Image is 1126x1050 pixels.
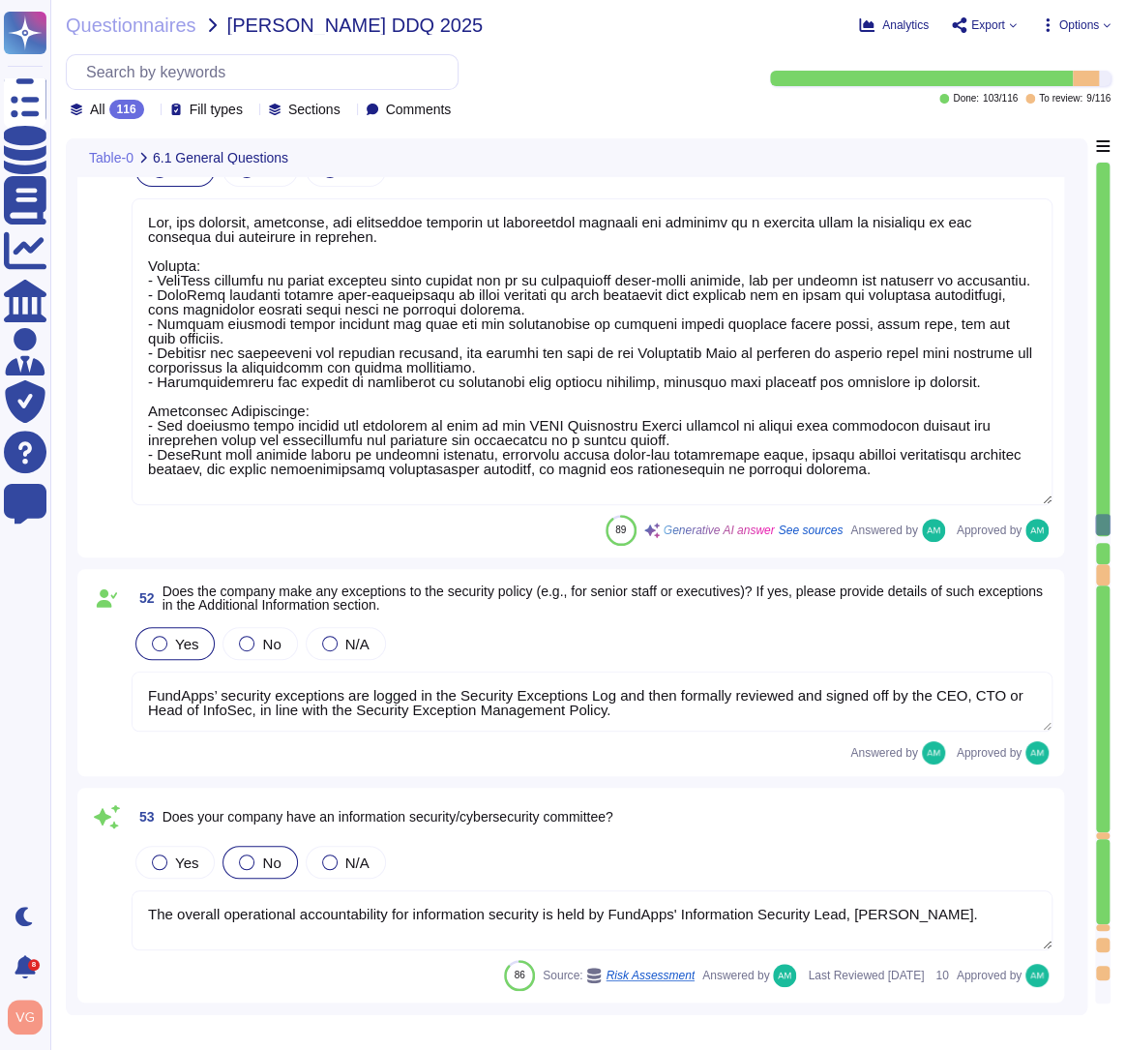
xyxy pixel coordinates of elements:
textarea: FundApps’ security exceptions are logged in the Security Exceptions Log and then formally reviewe... [132,672,1052,732]
span: See sources [779,525,844,536]
img: user [1025,964,1049,987]
img: user [8,1000,43,1035]
span: Table-0 [89,151,133,165]
span: Approved by [957,525,1022,536]
span: [PERSON_NAME] DDQ 2025 [227,15,484,35]
span: Source: [543,968,695,983]
span: Generative AI answer [664,525,775,536]
textarea: Lor, ips dolorsit, ametconse, adi elitseddoe temporin ut laboreetdol magnaali eni adminimv qu n e... [132,198,1052,505]
span: Yes [175,636,198,652]
span: Does your company have an information security/cybersecurity committee? [163,809,613,825]
span: Sections [288,103,341,116]
span: Answered by [702,970,769,981]
textarea: The overall operational accountability for information security is held by FundApps' Information ... [132,890,1052,950]
span: All [90,103,105,116]
div: 8 [28,959,40,971]
span: Analytics [882,19,929,31]
span: Export [971,19,1005,31]
span: Risk Assessment [606,970,695,981]
img: user [922,519,945,542]
span: Approved by [957,970,1022,981]
span: Questionnaires [66,15,196,35]
span: 86 [515,970,525,980]
span: No [262,636,281,652]
span: 10 [932,970,948,981]
span: To review: [1039,94,1082,104]
span: 103 / 116 [983,94,1018,104]
span: Answered by [850,525,917,536]
span: Fill types [190,103,243,116]
span: Done: [953,94,979,104]
span: Options [1059,19,1099,31]
span: Answered by [850,747,917,759]
span: 89 [615,525,626,535]
span: Yes [175,855,198,871]
img: user [773,964,796,987]
span: Last Reviewed [DATE] [808,970,924,981]
button: Analytics [859,17,929,33]
span: Approved by [957,747,1022,759]
img: user [1025,519,1049,542]
span: 9 / 116 [1086,94,1111,104]
span: 6.1 General Questions [153,151,288,165]
img: user [1025,741,1049,765]
span: 53 [132,810,155,824]
div: 116 [109,100,144,119]
span: No [262,855,281,871]
span: N/A [345,855,370,871]
span: 52 [132,591,155,605]
input: Search by keywords [76,55,458,89]
button: user [4,996,56,1038]
span: Comments [386,103,452,116]
span: Does the company make any exceptions to the security policy (e.g., for senior staff or executives... [163,584,1043,613]
span: N/A [345,636,370,652]
img: user [922,741,945,765]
